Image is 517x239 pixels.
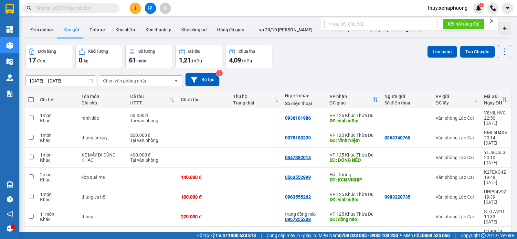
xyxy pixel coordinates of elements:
span: triệu [192,58,202,63]
img: logo-vxr [5,4,14,14]
div: Tại văn phòng [130,118,175,123]
div: Thu hộ [233,94,273,99]
span: notification [7,211,13,217]
div: thùng ác quy [81,135,124,140]
div: ĐC giao [330,100,373,105]
div: rành đào [81,115,124,121]
div: Khác [40,177,75,182]
div: Số điện thoại [385,100,429,105]
button: Kho nhận [110,22,140,38]
div: 200.000 đ [130,133,175,138]
button: Đơn online [25,22,58,38]
div: Khối lượng [88,49,108,54]
div: 11 món [40,212,75,217]
span: plus [133,6,138,10]
button: file-add [145,3,156,14]
button: Khối lượng0kg [75,45,122,68]
div: Chưa thu [181,97,227,102]
div: Tạo kho hàng mới [498,22,511,35]
div: Đã thu [188,49,200,54]
span: 4,09 [229,56,241,64]
div: 1 món [40,152,75,158]
span: Kết nối tổng đài [448,20,479,27]
button: aim [160,3,171,14]
div: 1 món [40,192,75,197]
div: ĐC lấy [436,100,472,105]
div: Mã GD [484,94,502,99]
div: Văn phòng Lào Cai [436,214,478,219]
img: solution-icon [6,91,13,97]
div: Tên món [81,94,124,99]
button: Bộ lọc [185,73,219,86]
span: 1 [480,3,482,7]
button: Tạo Chuyến [460,46,495,58]
button: plus [130,3,141,14]
div: 19:39 [DATE] [484,194,507,205]
span: caret-down [505,5,511,11]
button: Đơn hàng17đơn [25,45,72,68]
div: 1 món [40,231,75,236]
span: 61 [129,56,136,64]
div: 100.000 đ [181,194,227,200]
div: Tại văn phòng [130,158,175,163]
div: V8HILHVC [484,110,507,115]
button: Lên hàng [427,46,457,58]
button: Kho gửi [58,22,84,38]
div: Số lượng [138,49,155,54]
sup: 1 [479,3,484,7]
div: trung đồng nẻo [285,212,323,217]
span: đơn [37,58,45,63]
span: question-circle [7,196,13,202]
span: | [261,232,262,239]
span: món [137,58,146,63]
button: caret-down [502,3,513,14]
div: thùng cá hồi [81,194,124,200]
div: xốp quả me [81,175,124,180]
div: VP nhận [330,94,373,99]
input: Select a date range. [26,76,96,86]
div: Khác [40,217,75,222]
div: 400.000 đ [130,152,175,158]
div: 400.000 đ [130,231,175,236]
div: Đã thu [130,94,170,99]
span: Cung cấp máy in - giấy in: [267,232,317,239]
div: DĐ: vĩnh niệm [330,197,378,202]
span: 0 [79,56,82,64]
div: DĐ: ĐỒNG NẺO [330,158,378,163]
button: Chưa thu4,09 triệu [226,45,272,68]
th: Toggle SortBy [230,91,282,108]
strong: 0369 525 060 [422,233,450,238]
input: Tìm tên, số ĐT hoặc mã đơn [36,5,112,12]
img: warehouse-icon [6,181,13,188]
div: 22:50 [DATE] [484,115,507,126]
sup: 2 [216,70,223,76]
div: thùng [81,214,124,219]
div: Đơn hàng [38,49,56,54]
div: 2 món [40,172,75,177]
th: Toggle SortBy [326,91,382,108]
span: kg [84,58,89,63]
div: Khác [40,138,75,143]
div: CT9B8QLL [484,229,507,234]
div: Khác [40,197,75,202]
div: VP 125 Khúc Thừa Dụ [330,231,378,236]
span: Miền Bắc [403,232,450,239]
span: Miền Nam [319,232,398,239]
div: UHP94V9Z [484,189,507,194]
span: ⚪️ [400,234,402,237]
div: XE MÁY ĐI CÙNG KHÁCH [81,152,124,163]
span: search [27,6,31,10]
div: K2FEKG4Z [484,169,507,175]
div: 1 món [40,113,75,118]
div: Người gửi [385,94,429,99]
span: message [7,225,13,232]
img: phone-icon [490,5,496,11]
div: VP 125 Khúc Thừa Dụ [330,113,378,118]
div: 20:14 [DATE] [484,135,507,146]
div: 0983228735 [385,194,410,200]
button: Số lượng61món [125,45,172,68]
span: Hỗ trợ kỹ thuật: [196,232,256,239]
div: Khác [40,118,75,123]
div: VP 125 Khúc Thừa Dụ [330,133,378,138]
div: 0978180239 [285,135,311,140]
